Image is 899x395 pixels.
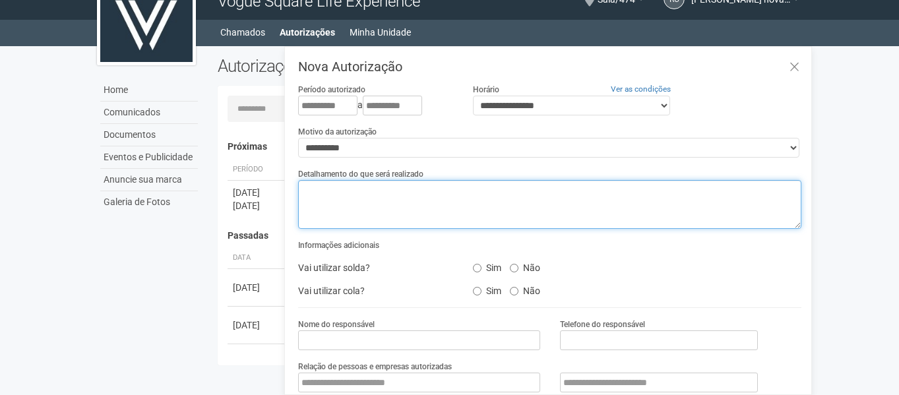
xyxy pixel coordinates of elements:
[298,126,377,138] label: Motivo da autorização
[298,60,801,73] h3: Nova Autorização
[218,56,500,76] h2: Autorizações
[473,287,481,295] input: Sim
[100,79,198,102] a: Home
[100,169,198,191] a: Anuncie sua marca
[233,281,282,294] div: [DATE]
[611,84,671,94] a: Ver as condições
[233,319,282,332] div: [DATE]
[560,319,645,330] label: Telefone do responsável
[473,264,481,272] input: Sim
[510,264,518,272] input: Não
[233,186,282,199] div: [DATE]
[288,258,462,278] div: Vai utilizar solda?
[100,146,198,169] a: Eventos e Publicidade
[298,319,375,330] label: Nome do responsável
[228,142,793,152] h4: Próximas
[280,23,335,42] a: Autorizações
[298,96,452,115] div: a
[100,124,198,146] a: Documentos
[220,23,265,42] a: Chamados
[473,281,501,297] label: Sim
[510,281,540,297] label: Não
[298,239,379,251] label: Informações adicionais
[228,247,287,269] th: Data
[473,84,499,96] label: Horário
[100,102,198,124] a: Comunicados
[473,258,501,274] label: Sim
[510,287,518,295] input: Não
[510,258,540,274] label: Não
[298,168,423,180] label: Detalhamento do que será realizado
[350,23,411,42] a: Minha Unidade
[288,281,462,301] div: Vai utilizar cola?
[233,199,282,212] div: [DATE]
[228,231,793,241] h4: Passadas
[298,361,452,373] label: Relação de pessoas e empresas autorizadas
[228,159,287,181] th: Período
[100,191,198,213] a: Galeria de Fotos
[298,84,365,96] label: Período autorizado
